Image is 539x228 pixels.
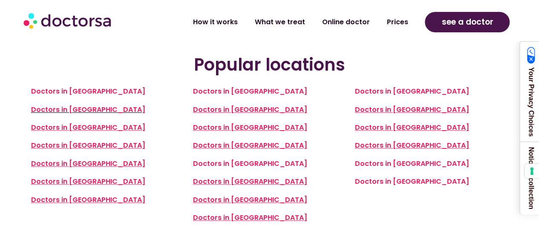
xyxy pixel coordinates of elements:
[31,105,145,114] a: Doctors in [GEOGRAPHIC_DATA]
[441,15,493,29] span: see a doctor
[355,105,469,114] a: Doctors in [GEOGRAPHIC_DATA]
[527,47,535,64] img: California Consumer Privacy Act (CCPA) Opt-Out Icon
[31,86,145,96] a: Doctors in [GEOGRAPHIC_DATA]
[313,12,378,32] a: Online doctor
[355,159,469,168] a: Doctors in [GEOGRAPHIC_DATA]
[355,140,469,150] a: Doctors in [GEOGRAPHIC_DATA]
[425,12,510,32] a: see a doctor
[193,140,307,150] a: Doctors in [GEOGRAPHIC_DATA]
[193,177,307,186] a: Doctors in [GEOGRAPHIC_DATA]
[31,140,145,150] a: Doctors in [GEOGRAPHIC_DATA]
[525,164,539,178] button: Your consent preferences for tracking technologies
[193,105,307,114] a: Doctors in [GEOGRAPHIC_DATA]
[31,54,508,75] h2: Popular locations
[378,12,416,32] a: Prices
[193,123,307,132] a: Doctors in [GEOGRAPHIC_DATA]
[145,12,417,32] nav: Menu
[31,177,145,186] a: Doctors in [GEOGRAPHIC_DATA]
[193,213,307,222] a: Doctors in [GEOGRAPHIC_DATA]
[193,195,307,205] a: Doctors in [GEOGRAPHIC_DATA]
[31,195,145,205] a: Doctors in [GEOGRAPHIC_DATA]
[246,12,313,32] a: What we treat
[184,12,246,32] a: How it works
[355,123,469,132] a: Doctors in [GEOGRAPHIC_DATA]
[193,159,307,168] a: Doctors in [GEOGRAPHIC_DATA]
[193,86,307,96] a: Doctors in [GEOGRAPHIC_DATA]
[31,159,145,168] a: Doctors in [GEOGRAPHIC_DATA]
[355,177,469,186] a: Doctors in [GEOGRAPHIC_DATA]
[355,86,469,96] a: Doctors in [GEOGRAPHIC_DATA]
[31,123,145,132] a: Doctors in [GEOGRAPHIC_DATA]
